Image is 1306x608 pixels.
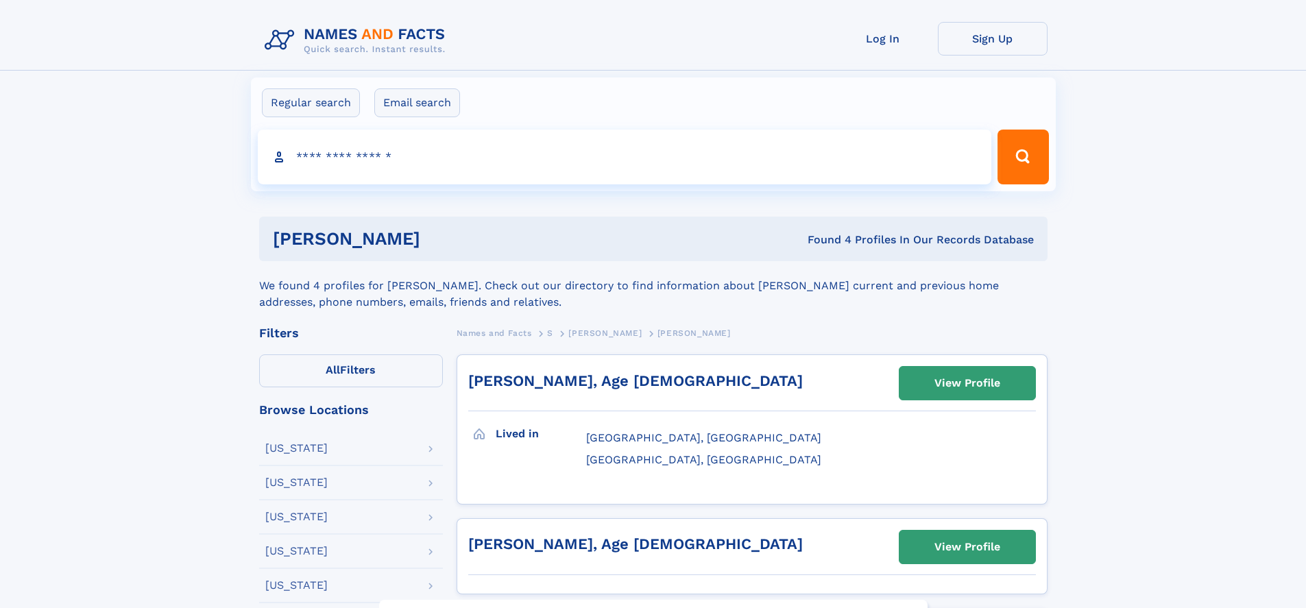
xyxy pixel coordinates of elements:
[899,367,1035,400] a: View Profile
[374,88,460,117] label: Email search
[568,328,642,338] span: [PERSON_NAME]
[997,130,1048,184] button: Search Button
[614,232,1034,247] div: Found 4 Profiles In Our Records Database
[273,230,614,247] h1: [PERSON_NAME]
[899,531,1035,563] a: View Profile
[586,453,821,466] span: [GEOGRAPHIC_DATA], [GEOGRAPHIC_DATA]
[265,511,328,522] div: [US_STATE]
[468,372,803,389] a: [PERSON_NAME], Age [DEMOGRAPHIC_DATA]
[258,130,992,184] input: search input
[568,324,642,341] a: [PERSON_NAME]
[265,477,328,488] div: [US_STATE]
[265,580,328,591] div: [US_STATE]
[326,363,340,376] span: All
[657,328,731,338] span: [PERSON_NAME]
[934,367,1000,399] div: View Profile
[547,324,553,341] a: S
[259,22,457,59] img: Logo Names and Facts
[259,261,1048,311] div: We found 4 profiles for [PERSON_NAME]. Check out our directory to find information about [PERSON_...
[547,328,553,338] span: S
[259,354,443,387] label: Filters
[934,531,1000,563] div: View Profile
[265,443,328,454] div: [US_STATE]
[496,422,586,446] h3: Lived in
[938,22,1048,56] a: Sign Up
[586,431,821,444] span: [GEOGRAPHIC_DATA], [GEOGRAPHIC_DATA]
[259,327,443,339] div: Filters
[468,535,803,552] a: [PERSON_NAME], Age [DEMOGRAPHIC_DATA]
[259,404,443,416] div: Browse Locations
[457,324,532,341] a: Names and Facts
[265,546,328,557] div: [US_STATE]
[828,22,938,56] a: Log In
[262,88,360,117] label: Regular search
